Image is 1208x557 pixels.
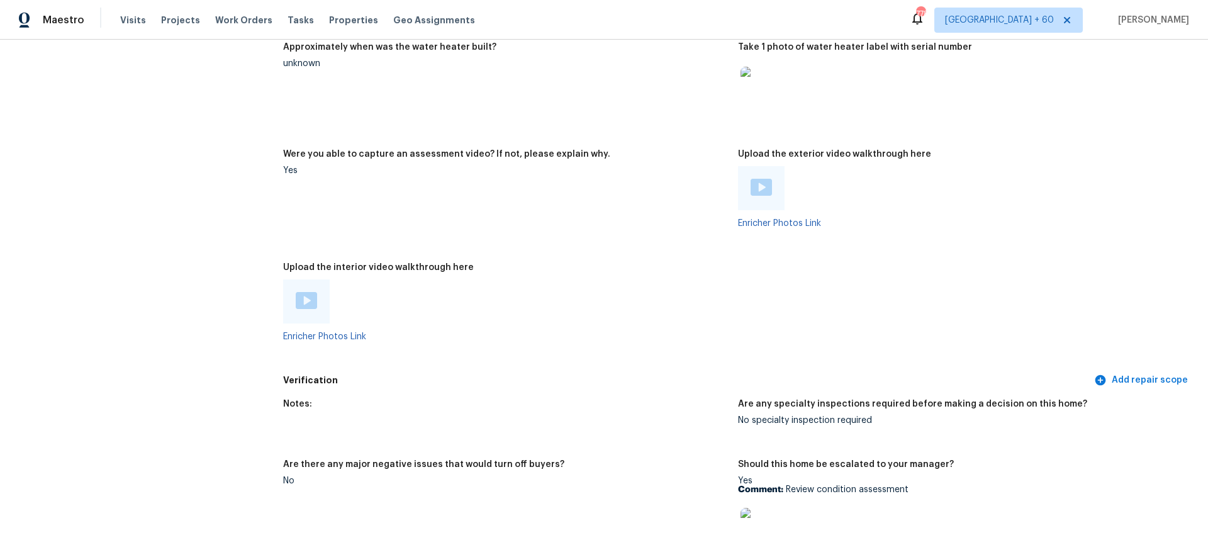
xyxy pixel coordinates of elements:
[738,150,931,159] h5: Upload the exterior video walkthrough here
[161,14,200,26] span: Projects
[916,8,925,20] div: 778
[296,292,317,311] a: Play Video
[738,485,1183,494] p: Review condition assessment
[329,14,378,26] span: Properties
[738,219,821,228] a: Enricher Photos Link
[283,59,728,68] div: unknown
[215,14,272,26] span: Work Orders
[738,476,1183,556] div: Yes
[283,476,728,485] div: No
[945,14,1054,26] span: [GEOGRAPHIC_DATA] + 60
[1092,369,1193,392] button: Add repair scope
[283,400,312,408] h5: Notes:
[43,14,84,26] span: Maestro
[283,374,1092,387] h5: Verification
[283,263,474,272] h5: Upload the interior video walkthrough here
[738,43,972,52] h5: Take 1 photo of water heater label with serial number
[1097,373,1188,388] span: Add repair scope
[283,43,496,52] h5: Approximately when was the water heater built?
[738,416,1183,425] div: No specialty inspection required
[738,400,1087,408] h5: Are any specialty inspections required before making a decision on this home?
[120,14,146,26] span: Visits
[283,166,728,175] div: Yes
[283,150,610,159] h5: Were you able to capture an assessment video? If not, please explain why.
[1113,14,1189,26] span: [PERSON_NAME]
[751,179,772,198] a: Play Video
[738,460,954,469] h5: Should this home be escalated to your manager?
[288,16,314,25] span: Tasks
[751,179,772,196] img: Play Video
[283,460,564,469] h5: Are there any major negative issues that would turn off buyers?
[393,14,475,26] span: Geo Assignments
[738,485,783,494] b: Comment:
[283,332,366,341] a: Enricher Photos Link
[296,292,317,309] img: Play Video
